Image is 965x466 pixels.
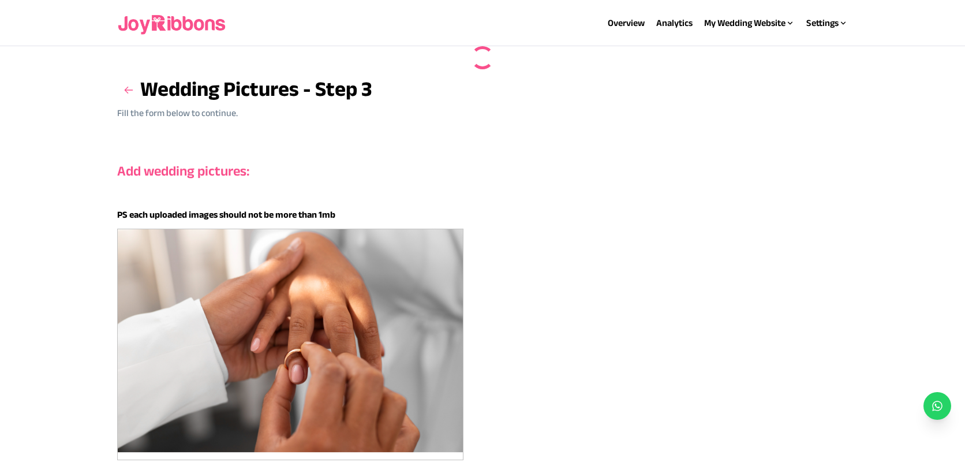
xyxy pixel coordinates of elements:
[117,74,372,106] h3: Wedding Pictures - Step 3
[608,18,645,28] a: Overview
[117,162,848,180] h3: Add wedding pictures:
[118,229,463,460] img: joyribbons
[806,16,848,30] div: Settings
[117,5,228,42] img: joyribbons
[656,18,693,28] a: Analytics
[704,16,795,30] div: My Wedding Website
[117,208,848,222] h6: PS each uploaded images should not be more than 1mb
[117,106,372,120] p: Fill the form below to continue.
